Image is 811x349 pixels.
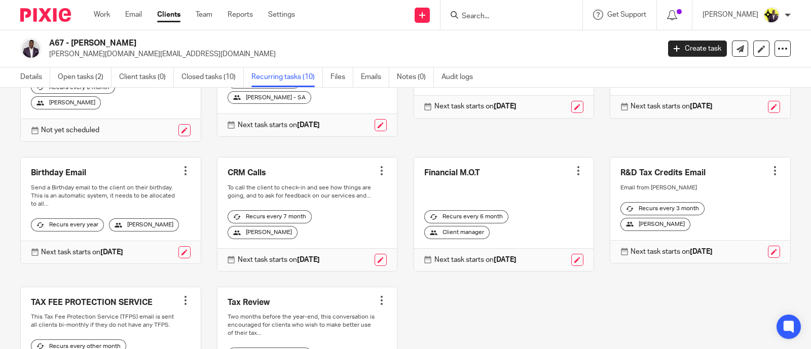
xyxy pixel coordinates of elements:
strong: [DATE] [297,122,320,129]
div: Client manager [424,226,490,239]
a: Files [330,67,353,87]
strong: [DATE] [690,248,713,255]
p: Next task starts on [631,101,713,111]
p: Next task starts on [434,255,517,265]
p: Next task starts on [238,120,320,130]
a: Email [125,10,142,20]
a: Open tasks (2) [58,67,112,87]
strong: [DATE] [494,103,517,110]
img: Screenshot%202025-08-18%20171408.png [20,38,42,59]
div: Recurs every 3 month [620,202,705,215]
a: Emails [361,67,389,87]
a: Create task [668,41,727,57]
a: Settings [268,10,295,20]
a: Clients [157,10,180,20]
p: [PERSON_NAME][DOMAIN_NAME][EMAIL_ADDRESS][DOMAIN_NAME] [49,49,653,59]
a: Reports [228,10,253,20]
p: Not yet scheduled [41,125,99,135]
a: Closed tasks (10) [181,67,244,87]
img: Yemi-Starbridge.jpg [763,7,780,23]
div: Recurs every 7 month [228,210,312,223]
p: Next task starts on [41,247,123,257]
a: Notes (0) [397,67,434,87]
div: Recurs every year [31,218,104,231]
strong: [DATE] [297,256,320,263]
p: [PERSON_NAME] [703,10,758,20]
h2: A67 - [PERSON_NAME] [49,38,532,49]
a: Details [20,67,50,87]
div: Recurs every 6 month [31,81,115,94]
a: Client tasks (0) [119,67,174,87]
p: Next task starts on [434,101,517,111]
a: Recurring tasks (10) [251,67,323,87]
img: Pixie [20,8,71,22]
a: Audit logs [441,67,481,87]
div: [PERSON_NAME] [620,218,690,231]
p: Next task starts on [631,247,713,257]
a: Work [94,10,110,20]
div: [PERSON_NAME] - SA [228,91,311,104]
div: Recurs every 6 month [424,210,508,223]
div: [PERSON_NAME] [31,96,101,109]
div: [PERSON_NAME] [109,218,179,231]
div: [PERSON_NAME] [228,226,298,239]
span: Get Support [607,11,646,18]
a: Team [196,10,212,20]
p: Next task starts on [238,255,320,265]
input: Search [461,12,552,21]
strong: [DATE] [494,256,517,263]
strong: [DATE] [100,249,123,256]
strong: [DATE] [690,103,713,110]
